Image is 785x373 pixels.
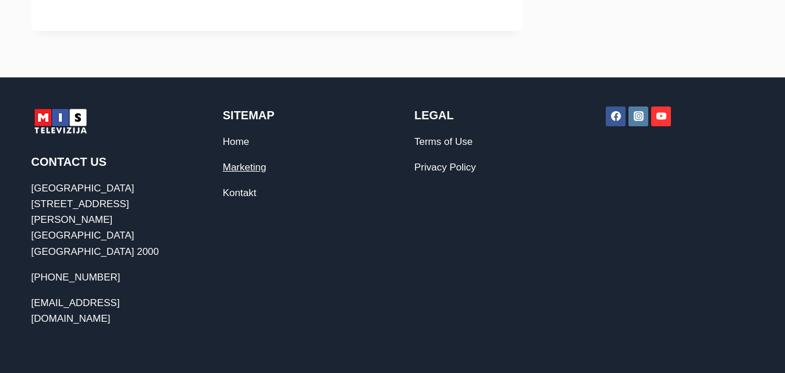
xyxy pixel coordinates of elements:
[223,136,249,147] a: Home
[31,180,179,260] p: [GEOGRAPHIC_DATA][STREET_ADDRESS][PERSON_NAME] [GEOGRAPHIC_DATA] [GEOGRAPHIC_DATA] 2000
[223,106,371,124] h2: Sitemap
[31,272,120,283] a: [PHONE_NUMBER]
[414,106,562,124] h2: Legal
[651,106,671,126] a: YouTube
[414,136,473,147] a: Terms of Use
[31,153,179,170] h2: Contact Us
[31,297,120,324] a: [EMAIL_ADDRESS][DOMAIN_NAME]
[223,162,267,173] a: Marketing
[606,106,626,126] a: Facebook
[628,106,648,126] a: Instagram
[223,187,257,198] a: Kontakt
[414,162,476,173] a: Privacy Policy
